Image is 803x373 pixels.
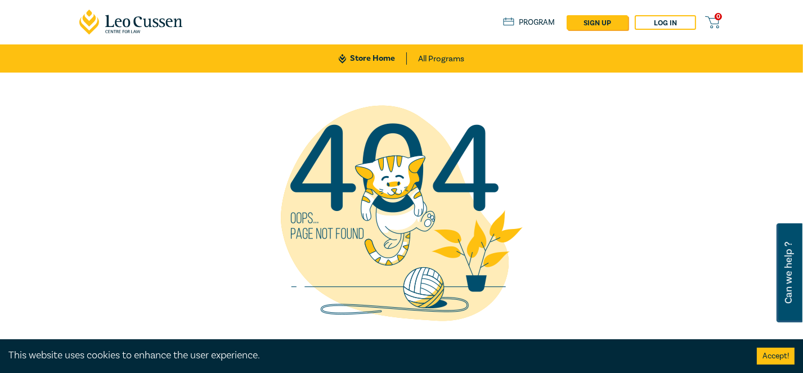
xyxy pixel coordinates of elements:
a: sign up [567,15,628,30]
span: Can we help ? [783,230,794,316]
div: This website uses cookies to enhance the user experience. [8,348,740,363]
img: not found [261,73,542,354]
a: Log in [635,15,696,30]
button: Accept cookies [757,348,795,365]
span: 0 [715,13,722,20]
a: Store Home [339,52,407,65]
a: All Programs [418,44,464,73]
a: Program [503,16,555,29]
